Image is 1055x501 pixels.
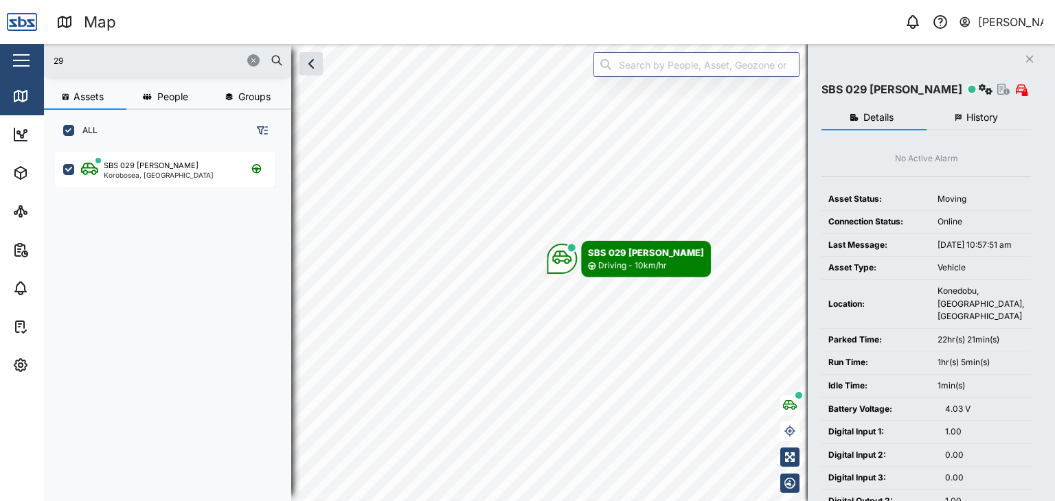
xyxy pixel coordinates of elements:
[157,92,188,102] span: People
[978,14,1044,31] div: [PERSON_NAME]
[945,449,1024,462] div: 0.00
[938,239,1024,252] div: [DATE] 10:57:51 am
[828,239,924,252] div: Last Message:
[828,471,931,485] div: Digital Input 3:
[828,334,924,347] div: Parked Time:
[828,403,931,416] div: Battery Voltage:
[828,193,924,206] div: Asset Status:
[938,285,1024,323] div: Konedobu, [GEOGRAPHIC_DATA], [GEOGRAPHIC_DATA]
[36,165,78,180] div: Assets
[863,113,894,122] span: Details
[36,358,84,373] div: Settings
[104,160,198,172] div: SBS 029 [PERSON_NAME]
[547,241,711,277] div: Map marker
[938,334,1024,347] div: 22hr(s) 21min(s)
[828,449,931,462] div: Digital Input 2:
[36,204,69,219] div: Sites
[938,261,1024,275] div: Vehicle
[593,52,799,77] input: Search by People, Asset, Geozone or Place
[598,259,667,272] div: Driving - 10km/hr
[821,81,962,98] div: SBS 029 [PERSON_NAME]
[84,10,116,34] div: Map
[828,356,924,369] div: Run Time:
[938,215,1024,229] div: Online
[895,152,958,165] div: No Active Alarm
[36,319,73,334] div: Tasks
[938,356,1024,369] div: 1hr(s) 5min(s)
[828,215,924,229] div: Connection Status:
[73,92,104,102] span: Assets
[74,125,98,136] label: ALL
[828,298,924,311] div: Location:
[55,147,291,490] div: grid
[828,261,924,275] div: Asset Type:
[36,89,67,104] div: Map
[945,403,1024,416] div: 4.03 V
[588,246,704,259] div: SBS 029 [PERSON_NAME]
[36,127,98,142] div: Dashboard
[36,242,82,257] div: Reports
[238,92,271,102] span: Groups
[945,471,1024,485] div: 0.00
[44,44,1055,501] canvas: Map
[828,380,924,393] div: Idle Time:
[945,426,1024,439] div: 1.00
[938,193,1024,206] div: Moving
[938,380,1024,393] div: 1min(s)
[7,7,37,37] img: Main Logo
[36,281,78,296] div: Alarms
[966,113,998,122] span: History
[52,50,283,71] input: Search assets or drivers
[828,426,931,439] div: Digital Input 1:
[104,172,214,178] div: Korobosea, [GEOGRAPHIC_DATA]
[958,12,1044,32] button: [PERSON_NAME]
